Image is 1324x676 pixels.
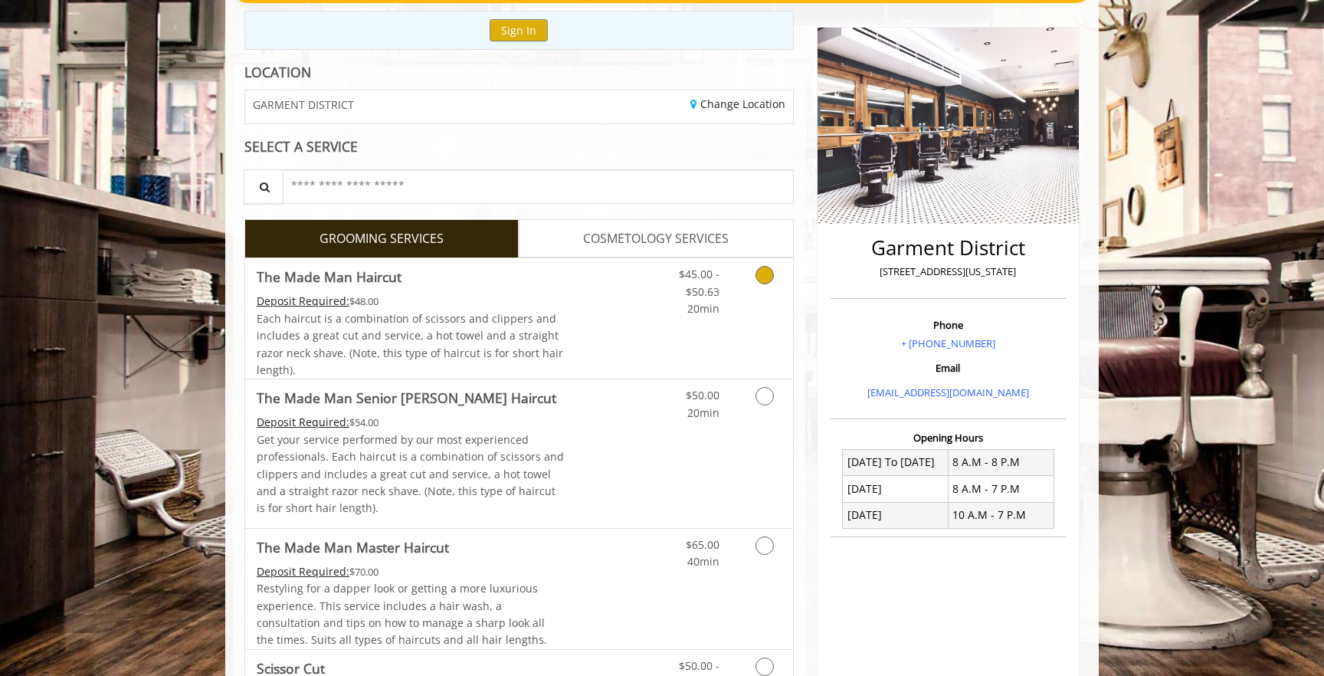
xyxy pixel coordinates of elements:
[901,336,995,350] a: + [PHONE_NUMBER]
[257,432,565,517] p: Get your service performed by our most experienced professionals. Each haircut is a combination o...
[948,502,1054,528] td: 10 A.M - 7 P.M
[257,564,349,579] span: This service needs some Advance to be paid before we block your appointment
[834,264,1062,280] p: [STREET_ADDRESS][US_STATE]
[831,432,1066,443] h3: Opening Hours
[257,294,349,308] span: This service needs some Advance to be paid before we block your appointment
[948,476,1054,502] td: 8 A.M - 7 P.M
[257,293,565,310] div: $48.00
[867,386,1029,399] a: [EMAIL_ADDRESS][DOMAIN_NAME]
[257,537,449,558] b: The Made Man Master Haircut
[834,320,1062,330] h3: Phone
[244,139,794,154] div: SELECT A SERVICE
[583,229,729,249] span: COSMETOLOGY SERVICES
[687,554,719,569] span: 40min
[257,581,547,647] span: Restyling for a dapper look or getting a more luxurious experience. This service includes a hair ...
[320,229,444,249] span: GROOMING SERVICES
[257,414,565,431] div: $54.00
[843,449,949,475] td: [DATE] To [DATE]
[244,169,283,204] button: Service Search
[679,267,719,298] span: $45.00 - $50.63
[948,449,1054,475] td: 8 A.M - 8 P.M
[843,476,949,502] td: [DATE]
[686,388,719,402] span: $50.00
[834,363,1062,373] h3: Email
[257,387,556,409] b: The Made Man Senior [PERSON_NAME] Haircut
[257,563,565,580] div: $70.00
[690,97,785,111] a: Change Location
[257,311,563,377] span: Each haircut is a combination of scissors and clippers and includes a great cut and service, a ho...
[843,502,949,528] td: [DATE]
[257,266,401,287] b: The Made Man Haircut
[253,99,354,110] span: GARMENT DISTRICT
[687,301,719,316] span: 20min
[687,405,719,420] span: 20min
[490,19,548,41] button: Sign In
[257,415,349,429] span: This service needs some Advance to be paid before we block your appointment
[686,537,719,552] span: $65.00
[834,237,1062,259] h2: Garment District
[244,63,311,81] b: LOCATION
